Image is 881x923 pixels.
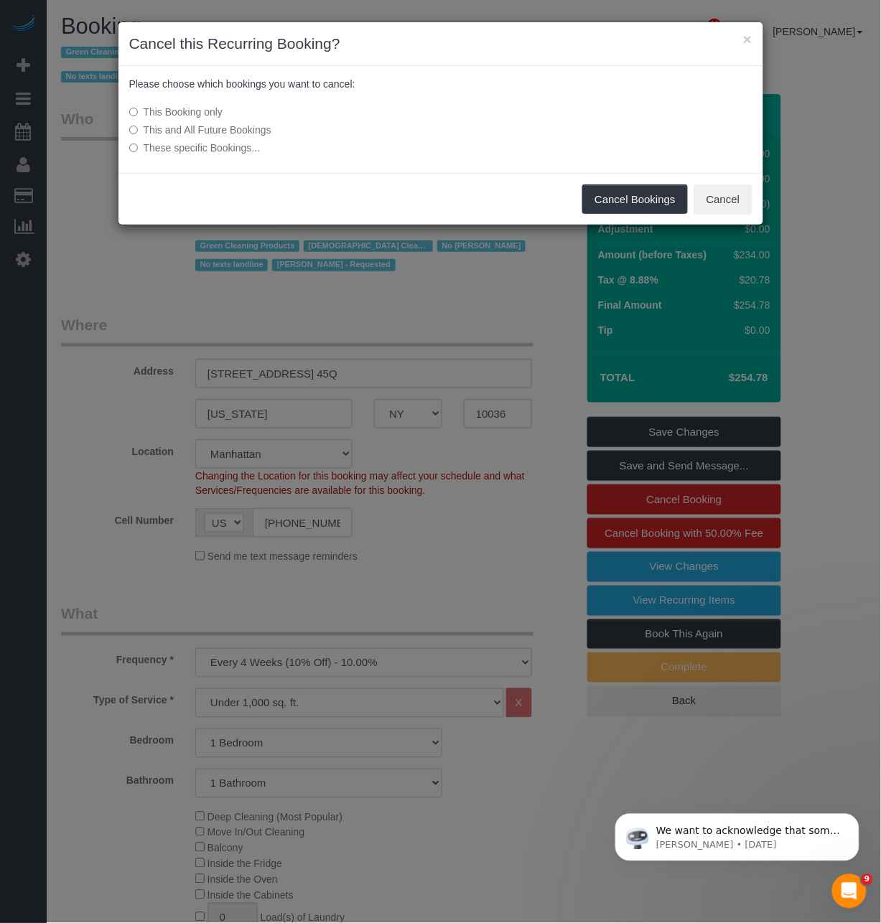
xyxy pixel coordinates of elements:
button: × [743,32,752,47]
button: Cancel Bookings [582,184,688,215]
span: We want to acknowledge that some users may be experiencing lag or slower performance in our softw... [62,42,247,238]
p: Message from Ellie, sent 1d ago [62,55,248,68]
label: This and All Future Bookings [129,123,538,137]
input: These specific Bookings... [129,144,139,153]
iframe: Intercom notifications message [594,784,881,884]
input: This Booking only [129,108,139,117]
button: Cancel [694,184,752,215]
h3: Cancel this Recurring Booking? [129,33,752,55]
span: 9 [862,874,873,886]
p: Please choose which bookings you want to cancel: [129,77,752,91]
label: These specific Bookings... [129,141,538,155]
iframe: Intercom live chat [832,874,867,909]
input: This and All Future Bookings [129,126,139,135]
label: This Booking only [129,105,538,119]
